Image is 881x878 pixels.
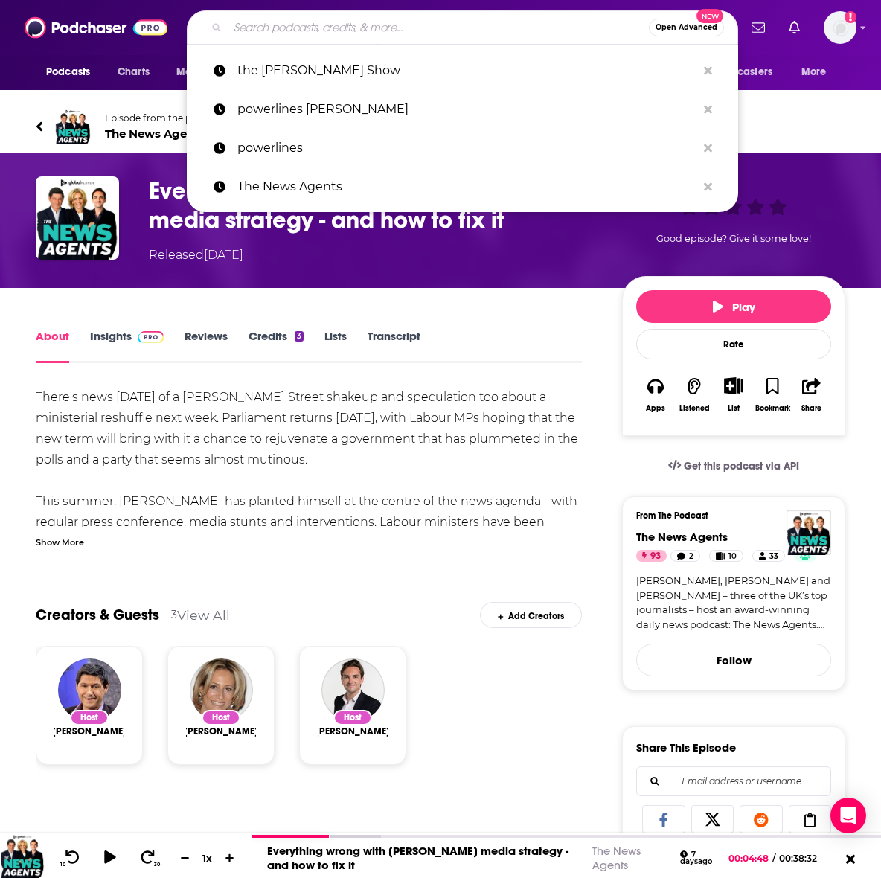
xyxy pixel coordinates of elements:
a: About [36,329,69,363]
a: Jon Sopel [52,725,126,737]
span: Charts [118,62,150,83]
span: New [696,9,723,23]
a: Share on Reddit [740,805,783,833]
span: Good episode? Give it some love! [656,233,811,244]
img: The News Agents [55,109,91,144]
img: Jon Sopel [58,658,121,722]
div: 1 x [195,852,220,864]
a: Show notifications dropdown [746,15,771,40]
button: Open AdvancedNew [649,19,724,36]
div: 3 [171,608,177,621]
a: [PERSON_NAME], [PERSON_NAME] and [PERSON_NAME] – three of the UK’s top journalists – host an awar... [636,574,831,632]
div: Listened [679,404,710,413]
a: 33 [752,550,785,562]
p: the victor Davis Hanson Show [237,51,696,90]
span: 33 [769,549,778,564]
a: Share on X/Twitter [691,805,734,833]
a: 10 [709,550,743,562]
div: Add Creators [480,602,582,628]
span: [PERSON_NAME] [184,725,258,737]
img: User Profile [824,11,856,44]
p: powerlines [237,129,696,167]
button: Show More Button [718,377,749,394]
a: Emily Maitlis [190,658,253,722]
a: Credits3 [249,329,304,363]
p: powerlines oliver Darcy [237,90,696,129]
a: Everything wrong with [PERSON_NAME] media strategy - and how to fix it [267,844,568,872]
a: powerlines [187,129,738,167]
div: Host [202,710,240,725]
img: The News Agents [787,510,831,555]
div: Rate [636,329,831,359]
a: Creators & Guests [36,606,159,624]
span: Episode from the podcast [105,112,237,124]
button: open menu [36,58,109,86]
span: Open Advanced [656,24,717,31]
div: Search followers [636,766,831,796]
a: 2 [670,550,700,562]
span: 10 [60,862,65,868]
a: The News Agents [187,167,738,206]
a: Reviews [185,329,228,363]
a: Charts [108,58,158,86]
button: Play [636,290,831,323]
h3: Share This Episode [636,740,736,754]
a: Transcript [368,329,420,363]
span: [PERSON_NAME] [315,725,390,737]
a: The News Agents [636,530,728,544]
button: 30 [135,849,163,868]
span: Podcasts [46,62,90,83]
div: 7 days ago [680,850,720,866]
a: View All [177,607,230,623]
span: Logged in as LoriBecker [824,11,856,44]
a: Show notifications dropdown [783,15,806,40]
a: Share on Facebook [642,805,685,833]
div: Bookmark [755,404,790,413]
img: Everything wrong with Keir Starmer’s media strategy - and how to fix it [36,176,119,260]
img: Lewis Goodall [321,658,385,722]
a: The News AgentsEpisode from the podcastThe News Agents93 [36,109,845,144]
p: The News Agents [237,167,696,206]
div: Released [DATE] [149,246,243,264]
button: Bookmark [753,368,792,422]
a: Emily Maitlis [184,725,258,737]
input: Search podcasts, credits, & more... [228,16,649,39]
span: 2 [689,549,693,564]
a: the [PERSON_NAME] Show [187,51,738,90]
div: 3 [295,331,304,342]
div: There's news [DATE] of a [PERSON_NAME] Street shakeup and speculation too about a ministerial res... [36,387,582,762]
span: More [801,62,827,83]
button: Show profile menu [824,11,856,44]
a: InsightsPodchaser Pro [90,329,164,363]
svg: Add a profile image [845,11,856,23]
span: Get this podcast via API [684,460,799,472]
button: Share [792,368,831,422]
div: Share [801,404,821,413]
span: 00:04:48 [728,853,772,864]
a: Lists [324,329,347,363]
span: [PERSON_NAME] [52,725,126,737]
span: / [772,853,775,864]
button: open menu [691,58,794,86]
span: Monitoring [176,62,229,83]
span: 93 [650,549,661,564]
div: Open Intercom Messenger [830,798,866,833]
button: Apps [636,368,675,422]
button: open menu [166,58,249,86]
a: Copy Link [789,805,832,833]
a: Lewis Goodall [315,725,390,737]
img: Podchaser - Follow, Share and Rate Podcasts [25,13,167,42]
div: Host [70,710,109,725]
button: Follow [636,644,831,676]
div: Host [333,710,372,725]
div: List [728,403,740,413]
button: 10 [57,849,86,868]
input: Email address or username... [649,767,818,795]
span: 10 [728,549,737,564]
